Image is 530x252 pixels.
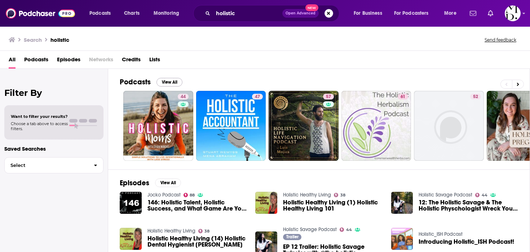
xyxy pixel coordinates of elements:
[124,8,140,18] span: Charts
[439,8,465,19] button: open menu
[122,54,141,68] a: Credits
[283,192,331,198] a: Holistic Healthy Living
[326,93,331,101] span: 57
[482,37,518,43] button: Send feedback
[389,8,439,19] button: open menu
[198,229,210,233] a: 38
[184,193,195,197] a: 88
[50,36,69,43] h3: holistic
[147,235,247,248] a: Holistic Healthy Living (14) Holistic Dental Hygienist Fran Horning
[4,157,103,173] button: Select
[419,192,472,198] a: Holistic Savage Podcast
[5,163,88,168] span: Select
[482,194,487,197] span: 44
[120,78,182,87] a: PodcastsView All
[419,239,514,245] a: Introducing Holistic_ISH Podcast!
[334,193,345,197] a: 38
[154,8,179,18] span: Monitoring
[4,145,103,152] p: Saved Searches
[255,93,260,101] span: 47
[155,178,181,187] button: View All
[340,194,345,197] span: 38
[123,91,193,161] a: 44
[89,8,111,18] span: Podcasts
[24,36,42,43] h3: Search
[419,231,463,237] a: Holistic_ISH Podcast
[485,7,496,19] a: Show notifications dropdown
[340,227,352,232] a: 44
[354,8,382,18] span: For Business
[346,228,352,231] span: 44
[282,9,319,18] button: Open AdvancedNew
[200,5,346,22] div: Search podcasts, credits, & more...
[120,78,151,87] h2: Podcasts
[181,93,186,101] span: 44
[414,91,484,161] a: 52
[24,54,48,68] a: Podcasts
[120,178,181,187] a: EpisodesView All
[4,88,103,98] h2: Filter By
[323,94,334,100] a: 57
[89,54,113,68] span: Networks
[119,8,144,19] a: Charts
[57,54,80,68] a: Episodes
[269,91,339,161] a: 57
[283,199,383,212] a: Holistic Healthy Living (1) Holistic Healthy Living 101
[120,192,142,214] img: 146: Holistic Talent, Holistic Success, and What Game Are You Playing?
[394,8,429,18] span: For Podcasters
[505,5,521,21] span: Logged in as melissa26784
[213,8,282,19] input: Search podcasts, credits, & more...
[120,228,142,250] img: Holistic Healthy Living (14) Holistic Dental Hygienist Fran Horning
[505,5,521,21] button: Show profile menu
[341,91,411,161] a: 61
[401,93,405,101] span: 61
[283,226,337,233] a: Holistic Savage Podcast
[190,194,195,197] span: 88
[470,94,481,100] a: 52
[286,235,299,239] span: Trailer
[398,94,408,100] a: 61
[419,199,518,212] a: 12: The Holistic Savage & The Holistic Physchologist Wreck Your Reality
[120,178,149,187] h2: Episodes
[147,228,195,234] a: Holistic Healthy Living
[467,7,479,19] a: Show notifications dropdown
[149,54,160,68] a: Lists
[252,94,263,100] a: 47
[147,235,247,248] span: Holistic Healthy Living (14) Holistic Dental Hygienist [PERSON_NAME]
[178,94,189,100] a: 44
[391,192,413,214] img: 12: The Holistic Savage & The Holistic Physchologist Wreck Your Reality
[505,5,521,21] img: User Profile
[444,8,456,18] span: More
[196,91,266,161] a: 47
[391,228,413,250] img: Introducing Holistic_ISH Podcast!
[9,54,16,68] a: All
[6,6,75,20] img: Podchaser - Follow, Share and Rate Podcasts
[286,12,315,15] span: Open Advanced
[149,8,189,19] button: open menu
[147,192,181,198] a: Jocko Podcast
[84,8,120,19] button: open menu
[255,192,277,214] img: Holistic Healthy Living (1) Holistic Healthy Living 101
[349,8,391,19] button: open menu
[11,114,68,119] span: Want to filter your results?
[156,78,182,87] button: View All
[204,230,209,233] span: 38
[11,121,68,131] span: Choose a tab above to access filters.
[147,199,247,212] a: 146: Holistic Talent, Holistic Success, and What Game Are You Playing?
[475,193,487,197] a: 44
